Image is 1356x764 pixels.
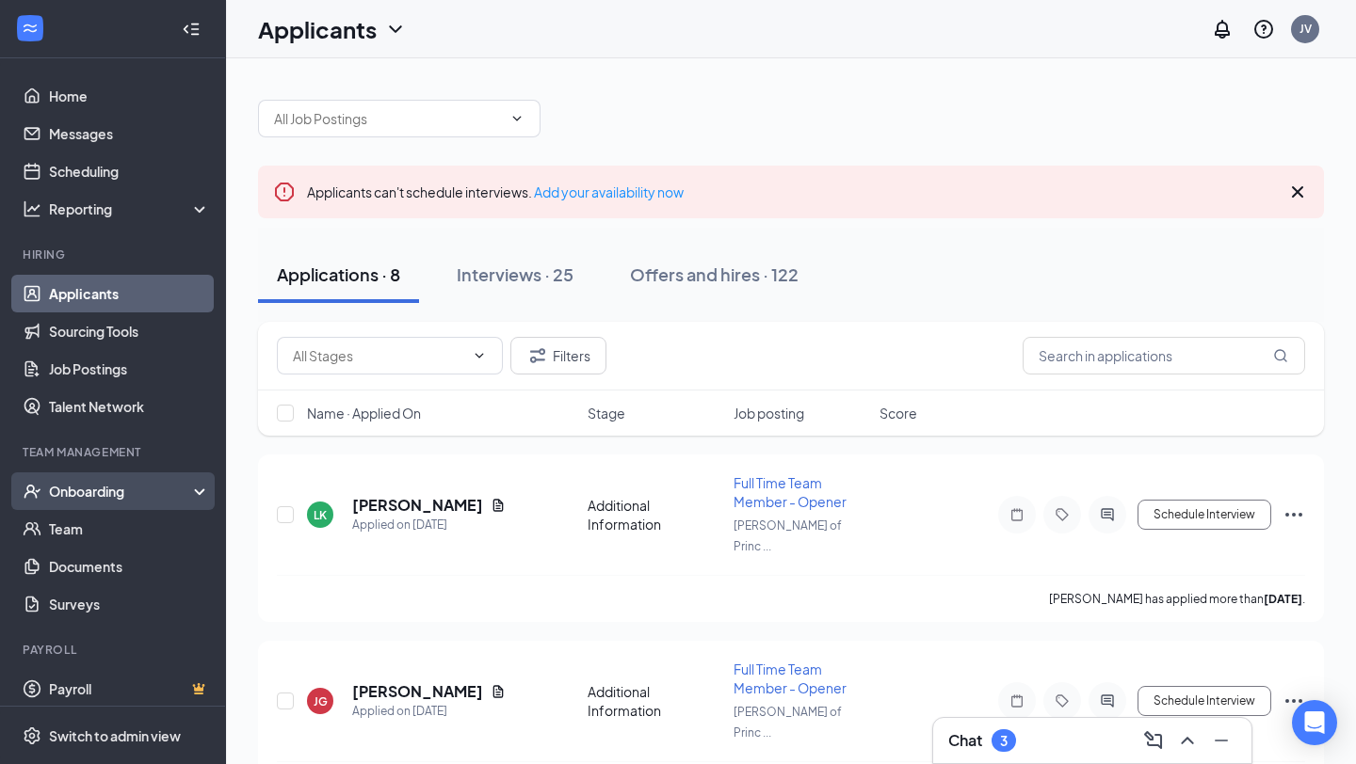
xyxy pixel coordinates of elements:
svg: ChevronUp [1176,729,1199,752]
svg: ChevronDown [472,348,487,363]
div: JG [314,693,328,709]
a: Home [49,77,210,115]
div: LK [314,507,327,523]
a: Sourcing Tools [49,312,210,350]
div: Payroll [23,642,206,658]
span: [PERSON_NAME] of Princ ... [734,518,842,553]
div: Additional Information [588,682,722,720]
span: Full Time Team Member - Opener [734,661,847,696]
svg: Error [273,181,296,203]
div: Interviews · 25 [457,263,573,286]
svg: QuestionInfo [1252,18,1275,40]
input: All Stages [293,345,464,366]
span: Job posting [734,404,804,422]
svg: Ellipses [1283,503,1305,526]
span: [PERSON_NAME] of Princ ... [734,705,842,740]
svg: MagnifyingGlass [1273,348,1288,363]
svg: Tag [1051,507,1073,522]
svg: ChevronDown [509,111,525,126]
svg: Filter [526,344,549,367]
svg: UserCheck [23,482,41,501]
svg: ActiveChat [1096,693,1119,708]
button: Schedule Interview [1138,500,1271,530]
a: Talent Network [49,388,210,425]
div: 3 [1000,733,1008,749]
input: Search in applications [1023,337,1305,374]
div: Additional Information [588,496,722,533]
a: Add your availability now [534,183,684,200]
svg: Settings [23,726,41,745]
div: JV [1299,21,1312,37]
h5: [PERSON_NAME] [352,681,483,702]
a: Surveys [49,585,210,623]
button: Minimize [1206,725,1236,756]
div: Hiring [23,247,206,263]
svg: Tag [1051,693,1073,708]
a: Documents [49,548,210,585]
a: PayrollCrown [49,670,210,708]
span: Name · Applied On [307,404,421,422]
svg: Notifications [1211,18,1234,40]
svg: Analysis [23,199,41,218]
svg: Document [491,498,506,513]
div: Switch to admin view [49,726,181,745]
div: Applied on [DATE] [352,702,506,721]
svg: ActiveChat [1096,507,1119,522]
a: Messages [49,115,210,152]
svg: Collapse [182,20,201,39]
svg: Minimize [1210,729,1233,752]
span: Full Time Team Member - Opener [734,474,847,510]
svg: ChevronDown [384,18,407,40]
button: ChevronUp [1172,725,1203,756]
svg: Cross [1286,181,1309,203]
h1: Applicants [258,13,377,45]
input: All Job Postings [274,108,502,129]
svg: Note [1006,693,1028,708]
b: [DATE] [1264,592,1302,606]
button: Filter Filters [510,337,606,374]
p: [PERSON_NAME] has applied more than . [1049,591,1305,607]
h3: Chat [948,730,982,751]
div: Open Intercom Messenger [1292,700,1337,745]
svg: ComposeMessage [1142,729,1165,752]
svg: Document [491,684,506,699]
div: Reporting [49,199,211,218]
button: Schedule Interview [1138,686,1271,716]
div: Offers and hires · 122 [630,263,799,286]
a: Scheduling [49,152,210,190]
h5: [PERSON_NAME] [352,495,483,516]
svg: WorkstreamLogo [21,19,40,38]
span: Score [880,404,917,422]
div: Team Management [23,444,206,460]
div: Applied on [DATE] [352,516,506,534]
div: Applications · 8 [277,263,400,286]
div: Onboarding [49,482,194,501]
svg: Note [1006,507,1028,522]
a: Team [49,510,210,548]
span: Stage [588,404,625,422]
svg: Ellipses [1283,690,1305,712]
span: Applicants can't schedule interviews. [307,183,684,200]
button: ComposeMessage [1138,725,1169,756]
a: Job Postings [49,350,210,388]
a: Applicants [49,275,210,312]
